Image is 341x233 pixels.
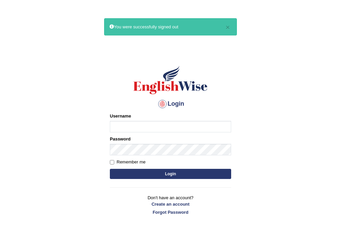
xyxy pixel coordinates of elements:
label: Password [110,136,130,142]
input: Remember me [110,160,114,164]
button: Login [110,169,231,179]
a: Forgot Password [110,209,231,215]
img: Logo of English Wise sign in for intelligent practice with AI [132,65,209,95]
h4: Login [110,99,231,109]
label: Remember me [110,159,146,165]
label: Username [110,113,131,119]
p: Don't have an account? [110,195,231,215]
div: You were successfully signed out [104,18,237,35]
button: × [226,24,230,31]
a: Create an account [110,201,231,207]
